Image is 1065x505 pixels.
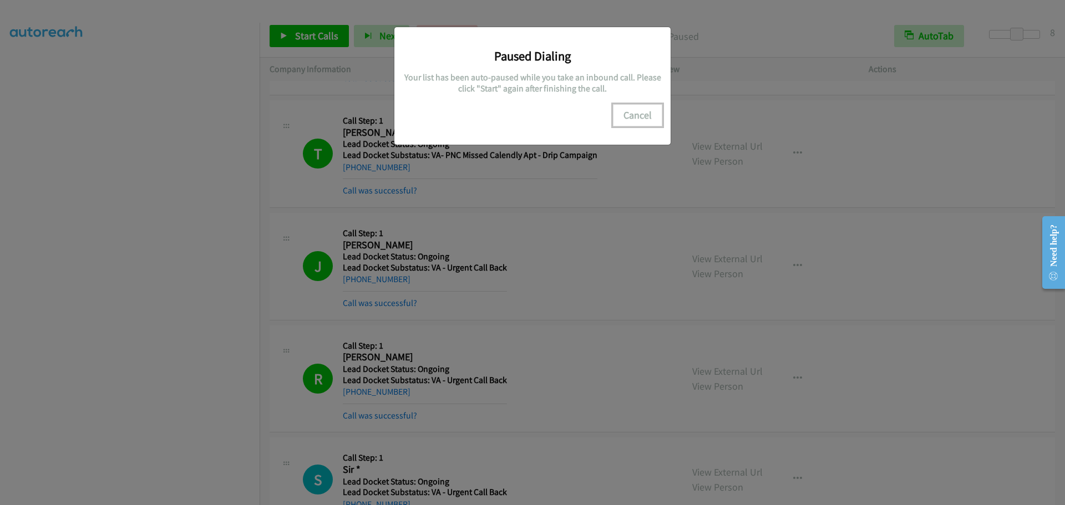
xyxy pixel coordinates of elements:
h3: Paused Dialing [403,48,662,64]
button: Cancel [613,104,662,126]
iframe: Resource Center [1033,208,1065,297]
h5: Your list has been auto-paused while you take an inbound call. Please click "Start" again after f... [403,72,662,94]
